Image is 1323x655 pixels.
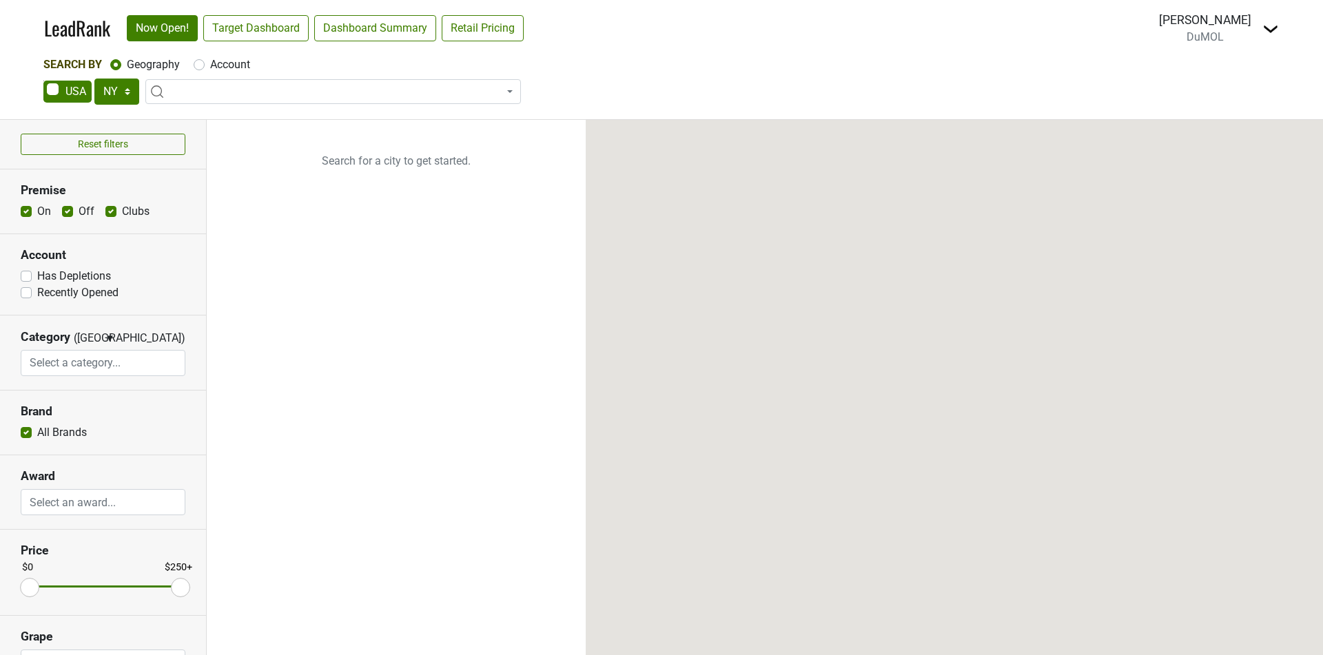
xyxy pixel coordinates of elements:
img: Dropdown Menu [1262,21,1279,37]
h3: Price [21,543,185,558]
label: Recently Opened [37,284,119,301]
h3: Award [21,469,185,484]
a: Dashboard Summary [314,15,436,41]
h3: Brand [21,404,185,419]
a: Retail Pricing [442,15,524,41]
button: Reset filters [21,134,185,155]
label: Clubs [122,203,150,220]
span: ([GEOGRAPHIC_DATA]) [74,330,101,350]
label: All Brands [37,424,87,441]
span: ▼ [105,332,115,344]
a: Now Open! [127,15,198,41]
div: $250+ [165,561,192,576]
span: DuMOL [1187,30,1224,43]
h3: Category [21,330,70,344]
input: Select an award... [21,489,185,515]
label: Account [210,56,250,73]
a: LeadRank [44,14,110,43]
h3: Premise [21,183,185,198]
div: $0 [22,561,33,576]
label: Geography [127,56,180,73]
h3: Account [21,248,185,262]
p: Search for a city to get started. [207,120,586,202]
input: Select a category... [21,350,185,376]
span: Search By [43,58,102,71]
label: Off [79,203,94,220]
div: [PERSON_NAME] [1159,11,1251,29]
a: Target Dashboard [203,15,309,41]
h3: Grape [21,630,185,644]
label: Has Depletions [37,268,111,284]
label: On [37,203,51,220]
